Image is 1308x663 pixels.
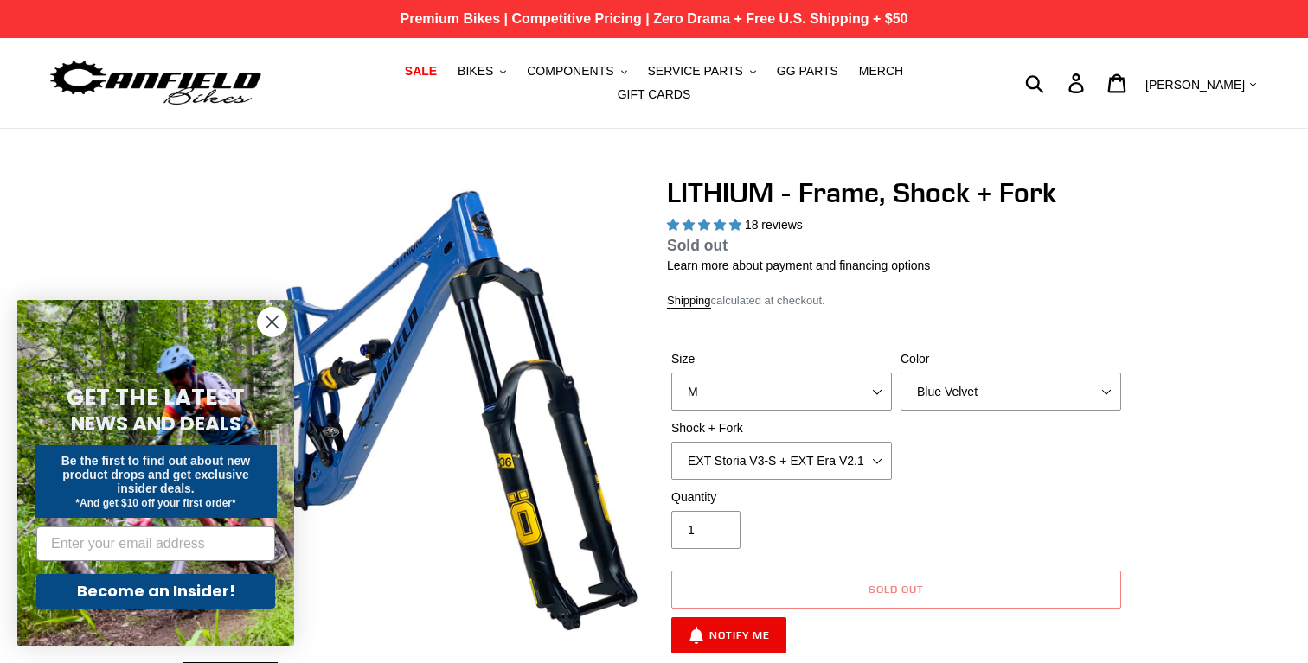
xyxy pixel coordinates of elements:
label: Shock + Fork [671,419,892,437]
input: Enter your email address [36,526,275,561]
span: NEWS AND DEALS [71,410,241,437]
button: SERVICE PARTS [638,60,764,83]
a: Learn more about payment and financing options [667,258,930,272]
button: Notify Me [671,617,786,653]
span: GIFT CARDS [618,87,691,102]
span: SERVICE PARTS [647,64,742,79]
label: Color [901,350,1121,368]
h1: LITHIUM - Frame, Shock + Fork [667,176,1125,209]
button: Become an Insider! [36,574,275,609]
span: Sold out [667,237,728,254]
span: Be the first to find out about new product drops and get exclusive insider deals. [61,454,251,495]
span: MERCH [859,64,903,79]
a: GIFT CARDS [609,83,700,106]
span: Sold out [869,583,924,596]
span: 5.00 stars [667,218,745,232]
span: GG PARTS [777,64,838,79]
span: COMPONENTS [527,64,613,79]
a: SALE [396,60,446,83]
button: COMPONENTS [518,60,635,83]
button: BIKES [449,60,515,83]
img: Canfield Bikes [48,56,264,111]
span: 18 reviews [745,218,803,232]
span: BIKES [458,64,493,79]
button: Close dialog [257,307,287,337]
label: Size [671,350,892,368]
a: MERCH [850,60,912,83]
input: Search [1035,64,1079,102]
span: SALE [405,64,437,79]
span: GET THE LATEST [67,382,245,413]
a: Shipping [667,294,711,309]
label: Quantity [671,488,892,507]
span: *And get $10 off your first order* [75,497,235,509]
a: GG PARTS [768,60,847,83]
button: Sold out [671,571,1121,609]
div: calculated at checkout. [667,292,1125,309]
